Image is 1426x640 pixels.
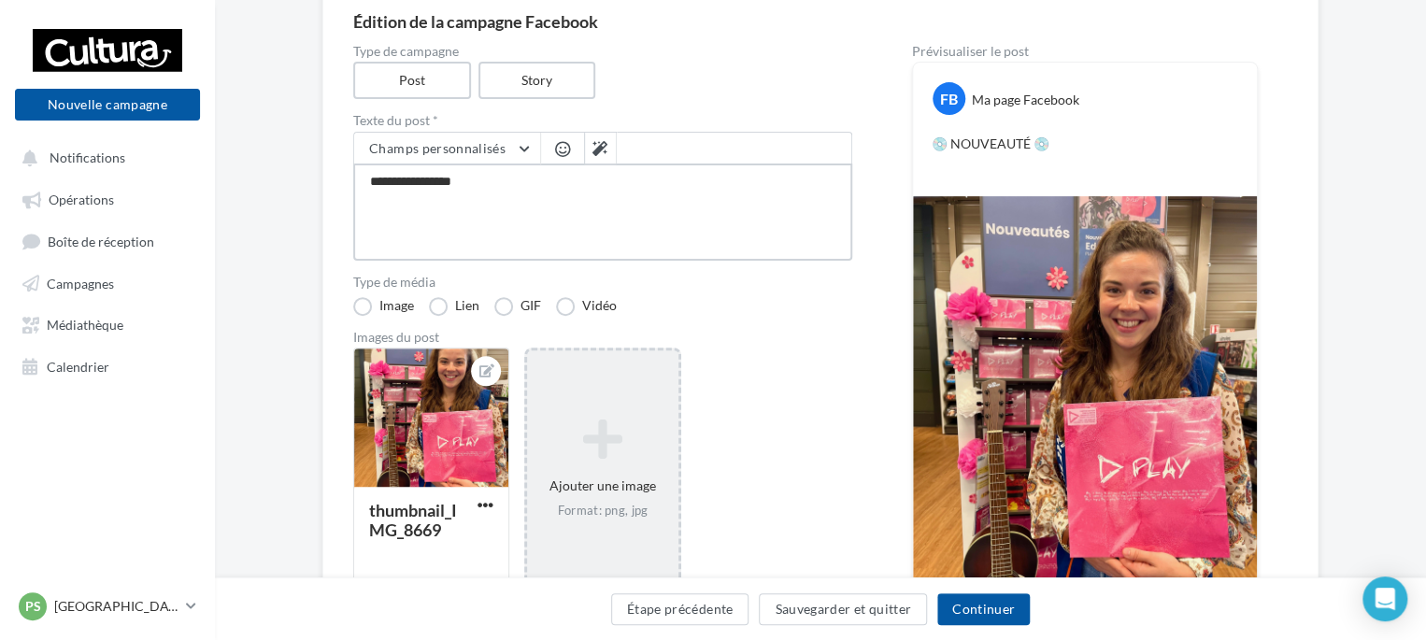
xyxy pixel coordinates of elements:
[1362,576,1407,621] div: Open Intercom Messenger
[353,331,852,344] div: Images du post
[47,358,109,374] span: Calendrier
[937,593,1030,625] button: Continuer
[54,597,178,616] p: [GEOGRAPHIC_DATA]
[932,135,1238,172] p: 💿 NOUVEAUTÉ 💿
[48,233,154,249] span: Boîte de réception
[611,593,749,625] button: Étape précédente
[369,500,457,540] div: thumbnail_IMG_8669
[47,317,123,333] span: Médiathèque
[353,114,852,127] label: Texte du post *
[11,181,204,215] a: Opérations
[759,593,927,625] button: Sauvegarder et quitter
[49,192,114,207] span: Opérations
[353,62,471,99] label: Post
[15,589,200,624] a: PS [GEOGRAPHIC_DATA]
[353,276,852,289] label: Type de média
[556,297,617,316] label: Vidéo
[369,140,506,156] span: Champs personnalisés
[353,297,414,316] label: Image
[429,297,479,316] label: Lien
[25,597,41,616] span: PS
[494,297,541,316] label: GIF
[933,82,965,115] div: FB
[47,275,114,291] span: Campagnes
[353,45,852,58] label: Type de campagne
[11,223,204,258] a: Boîte de réception
[353,13,1288,30] div: Édition de la campagne Facebook
[15,89,200,121] button: Nouvelle campagne
[50,149,125,165] span: Notifications
[478,62,596,99] label: Story
[11,265,204,299] a: Campagnes
[912,45,1258,58] div: Prévisualiser le post
[11,306,204,340] a: Médiathèque
[11,348,204,382] a: Calendrier
[354,133,540,164] button: Champs personnalisés
[11,140,196,174] button: Notifications
[972,91,1079,109] div: Ma page Facebook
